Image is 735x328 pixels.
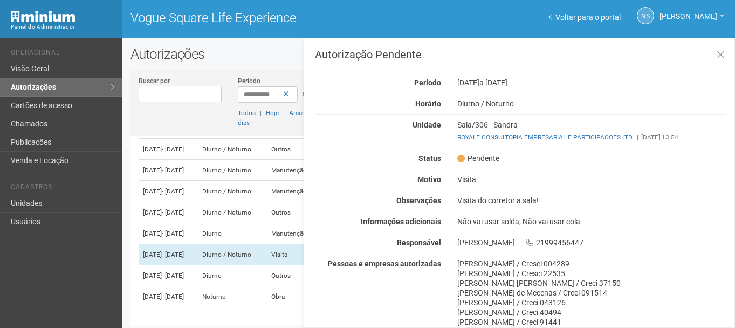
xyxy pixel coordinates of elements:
[479,78,507,87] span: a [DATE]
[328,259,441,268] strong: Pessoas e empresas autorizadas
[198,286,267,307] td: Noturno
[238,76,260,86] label: Período
[267,286,320,307] td: Obra
[11,11,75,22] img: Minium
[361,217,441,226] strong: Informações adicionais
[11,22,114,32] div: Painel do Administrador
[414,78,441,87] strong: Período
[267,139,320,160] td: Outros
[397,238,441,247] strong: Responsável
[139,223,198,244] td: [DATE]
[457,269,726,278] div: [PERSON_NAME] / Cresci 22535
[238,109,256,117] a: Todos
[267,265,320,286] td: Outros
[449,120,734,142] div: Sala/306 - Sandra
[417,175,441,184] strong: Motivo
[413,121,441,129] strong: Unidade
[198,244,267,265] td: Diurno / Noturno
[267,223,320,244] td: Manutenção
[457,298,726,307] div: [PERSON_NAME] / Creci 043126
[457,153,499,163] span: Pendente
[267,181,320,202] td: Manutenção
[457,259,726,269] div: [PERSON_NAME] / Cresci 004289
[449,217,734,226] div: Não vai usar solda, Não vai usar cola
[283,109,285,117] span: |
[162,251,184,258] span: - [DATE]
[260,109,262,117] span: |
[660,2,717,21] span: Nicolle Silva
[315,49,726,60] h3: Autorização Pendente
[457,133,633,141] a: ROYALE CONSULTORIA EMPRESARIAL E PARTICIPACOES LTD
[289,109,313,117] a: Amanhã
[139,286,198,307] td: [DATE]
[449,238,734,247] div: [PERSON_NAME] 21999456447
[198,160,267,181] td: Diurno / Noturno
[449,78,734,88] div: [DATE]
[139,160,198,181] td: [DATE]
[266,109,279,117] a: Hoje
[198,265,267,286] td: Diurno
[267,160,320,181] td: Manutenção
[418,154,441,163] strong: Status
[162,293,184,300] span: - [DATE]
[162,188,184,195] span: - [DATE]
[449,175,734,184] div: Visita
[449,99,734,109] div: Diurno / Noturno
[11,183,114,195] li: Cadastros
[162,145,184,153] span: - [DATE]
[449,196,734,205] div: Visita do corretor a sala!
[457,278,726,288] div: [PERSON_NAME] [PERSON_NAME] / Creci 37150
[139,76,170,86] label: Buscar por
[660,14,724,22] a: [PERSON_NAME]
[457,132,726,142] div: [DATE] 13:54
[302,89,306,98] span: a
[139,181,198,202] td: [DATE]
[198,139,267,160] td: Diurno / Noturno
[130,11,421,25] h1: Vogue Square Life Experience
[162,209,184,216] span: - [DATE]
[267,244,320,265] td: Visita
[637,7,654,24] a: NS
[198,181,267,202] td: Diurno / Noturno
[457,307,726,317] div: [PERSON_NAME] / Creci 40494
[139,202,198,223] td: [DATE]
[457,288,726,298] div: [PERSON_NAME] de Mecenas / Creci 091514
[396,196,441,205] strong: Observações
[198,223,267,244] td: Diurno
[11,49,114,60] li: Operacional
[139,265,198,286] td: [DATE]
[415,99,441,108] strong: Horário
[162,230,184,237] span: - [DATE]
[457,317,726,327] div: [PERSON_NAME] / Creci 91441
[162,272,184,279] span: - [DATE]
[549,13,621,22] a: Voltar para o portal
[198,202,267,223] td: Diurno / Noturno
[267,202,320,223] td: Outros
[637,133,638,141] span: |
[130,46,727,62] h2: Autorizações
[139,139,198,160] td: [DATE]
[162,166,184,174] span: - [DATE]
[139,244,198,265] td: [DATE]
